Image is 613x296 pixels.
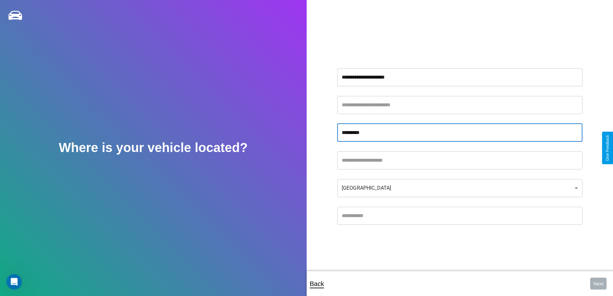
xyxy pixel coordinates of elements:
iframe: Intercom live chat [6,274,22,290]
p: Back [310,278,324,290]
h2: Where is your vehicle located? [59,140,248,155]
div: Give Feedback [605,135,610,161]
button: Next [590,278,607,290]
div: [GEOGRAPHIC_DATA] [337,179,582,197]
